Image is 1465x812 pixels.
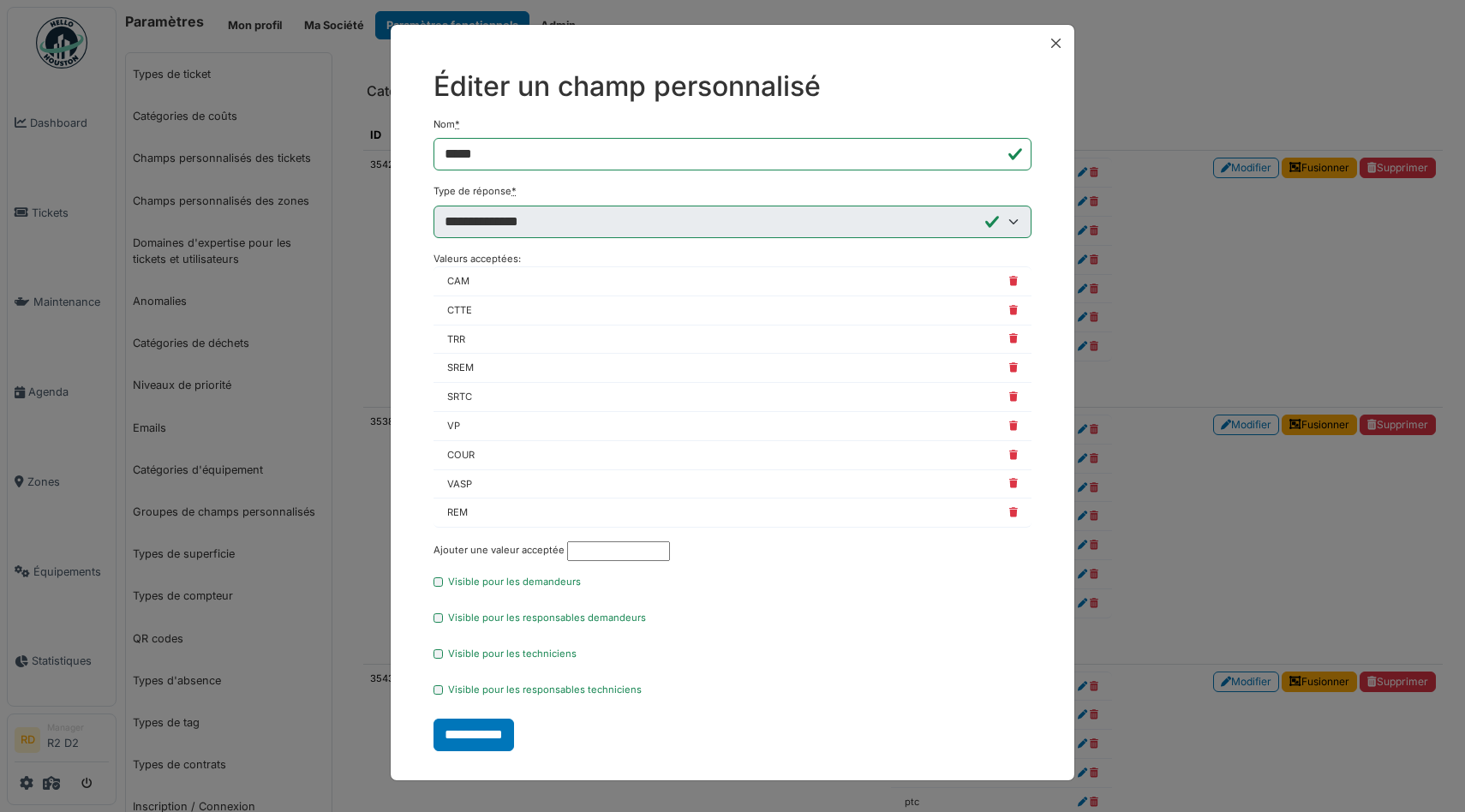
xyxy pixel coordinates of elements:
label: Visible pour les responsables techniciens [448,683,642,697]
span: REM [447,505,468,520]
span: COUR [447,448,475,463]
abbr: Requis [455,118,460,130]
label: Nom [434,117,460,132]
label: Visible pour les demandeurs [448,575,581,589]
span: SREM [447,361,474,375]
label: Valeurs acceptées: [434,252,521,266]
span: VASP [447,477,472,492]
span: TRR [447,332,465,347]
button: Close [1044,32,1067,55]
label: Ajouter une valeur acceptée [434,543,565,558]
span: CTTE [447,303,472,318]
span: SRTC [447,390,472,404]
label: Visible pour les techniciens [448,647,577,661]
span: VP [447,419,460,433]
span: CAM [447,274,469,289]
label: Type de réponse [434,184,517,199]
abbr: Requis [511,185,517,197]
label: Visible pour les responsables demandeurs [448,611,646,625]
h2: Éditer un champ personnalisé [434,70,1031,103]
